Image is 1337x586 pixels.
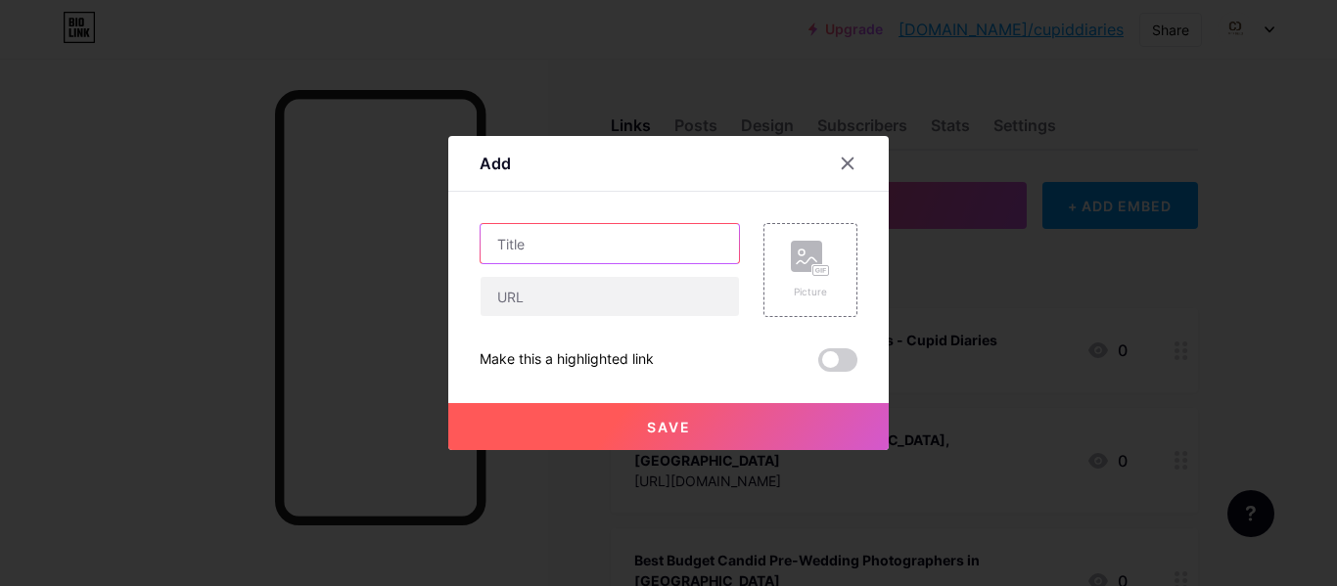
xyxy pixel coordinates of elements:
input: Title [481,224,739,263]
button: Save [448,403,889,450]
input: URL [481,277,739,316]
div: Picture [791,285,830,299]
span: Save [647,419,691,435]
div: Make this a highlighted link [480,348,654,372]
div: Add [480,152,511,175]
